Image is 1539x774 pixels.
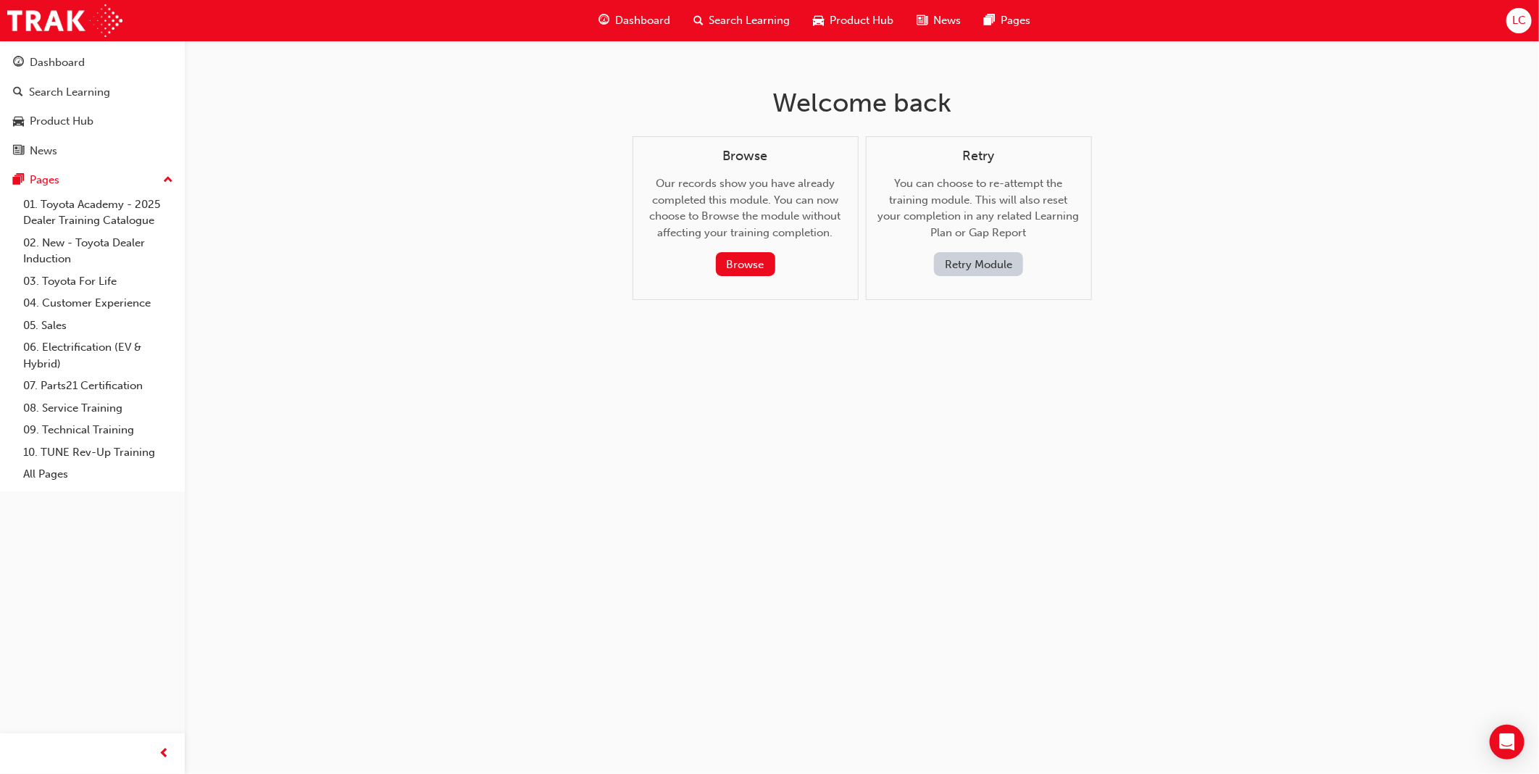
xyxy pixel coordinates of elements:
[17,419,179,441] a: 09. Technical Training
[30,172,59,188] div: Pages
[163,171,173,190] span: up-icon
[615,12,670,29] span: Dashboard
[682,6,802,36] a: search-iconSearch Learning
[17,336,179,375] a: 06. Electrification (EV & Hybrid)
[17,441,179,464] a: 10. TUNE Rev-Up Training
[878,149,1080,277] div: You can choose to re-attempt the training module. This will also reset your completion in any rel...
[802,6,906,36] a: car-iconProduct Hub
[17,292,179,315] a: 04. Customer Experience
[17,315,179,337] a: 05. Sales
[13,86,23,99] span: search-icon
[6,108,179,135] a: Product Hub
[716,252,775,276] button: Browse
[878,149,1080,165] h4: Retry
[1512,12,1526,29] span: LC
[587,6,682,36] a: guage-iconDashboard
[13,57,24,70] span: guage-icon
[17,375,179,397] a: 07. Parts21 Certification
[6,138,179,165] a: News
[17,463,179,486] a: All Pages
[1506,8,1532,33] button: LC
[709,12,791,29] span: Search Learning
[645,149,846,277] div: Our records show you have already completed this module. You can now choose to Browse the module ...
[7,4,122,37] img: Trak
[13,115,24,128] span: car-icon
[633,87,1092,119] h1: Welcome back
[30,143,57,159] div: News
[6,167,179,193] button: Pages
[1001,12,1031,29] span: Pages
[6,49,179,76] a: Dashboard
[934,252,1023,276] button: Retry Module
[13,174,24,187] span: pages-icon
[30,54,85,71] div: Dashboard
[934,12,962,29] span: News
[645,149,846,165] h4: Browse
[17,270,179,293] a: 03. Toyota For Life
[985,12,996,30] span: pages-icon
[29,84,110,101] div: Search Learning
[1490,725,1525,760] div: Open Intercom Messenger
[30,113,93,130] div: Product Hub
[917,12,928,30] span: news-icon
[6,79,179,106] a: Search Learning
[830,12,894,29] span: Product Hub
[17,193,179,232] a: 01. Toyota Academy - 2025 Dealer Training Catalogue
[973,6,1043,36] a: pages-iconPages
[598,12,609,30] span: guage-icon
[17,232,179,270] a: 02. New - Toyota Dealer Induction
[159,745,170,763] span: prev-icon
[17,397,179,420] a: 08. Service Training
[906,6,973,36] a: news-iconNews
[693,12,704,30] span: search-icon
[6,46,179,167] button: DashboardSearch LearningProduct HubNews
[13,145,24,158] span: news-icon
[814,12,825,30] span: car-icon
